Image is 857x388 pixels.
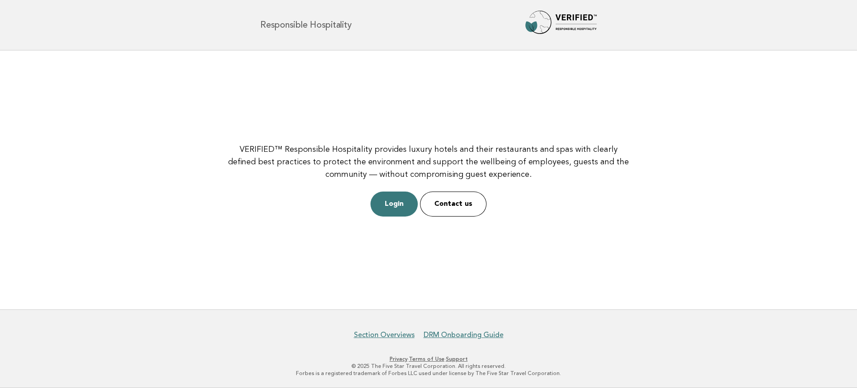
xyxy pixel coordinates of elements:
a: Privacy [390,356,408,362]
a: DRM Onboarding Guide [424,330,503,339]
a: Support [446,356,468,362]
p: © 2025 The Five Star Travel Corporation. All rights reserved. [155,363,702,370]
p: VERIFIED™ Responsible Hospitality provides luxury hotels and their restaurants and spas with clea... [225,143,632,181]
p: Forbes is a registered trademark of Forbes LLC used under license by The Five Star Travel Corpora... [155,370,702,377]
a: Terms of Use [409,356,445,362]
a: Section Overviews [354,330,415,339]
a: Login [370,192,418,217]
img: Forbes Travel Guide [525,11,597,39]
h1: Responsible Hospitality [260,21,351,29]
a: Contact us [420,192,487,217]
p: · · [155,355,702,363]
